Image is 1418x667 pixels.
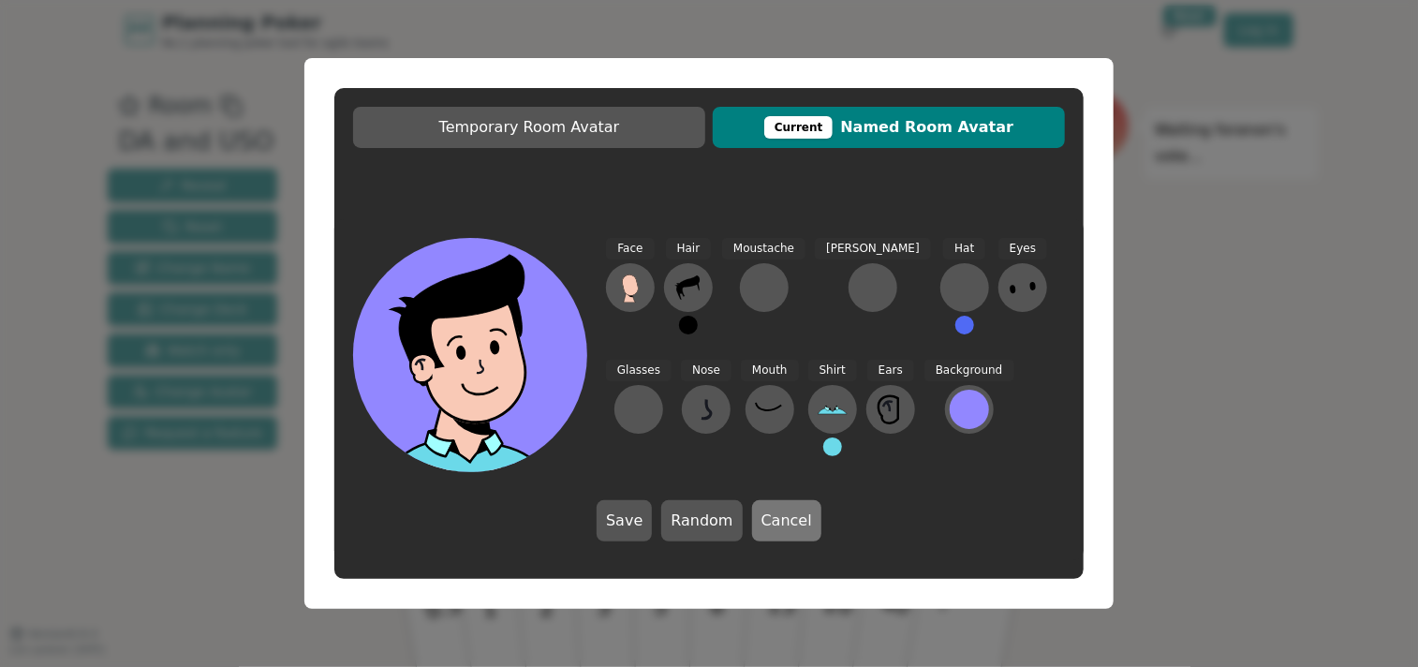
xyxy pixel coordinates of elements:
[764,116,834,139] div: This avatar will be displayed in dedicated rooms
[606,360,672,381] span: Glasses
[713,107,1065,148] button: CurrentNamed Room Avatar
[722,116,1056,139] span: Named Room Avatar
[722,238,805,259] span: Moustache
[606,238,654,259] span: Face
[867,360,914,381] span: Ears
[597,500,652,541] button: Save
[681,360,731,381] span: Nose
[661,500,742,541] button: Random
[998,238,1047,259] span: Eyes
[943,238,985,259] span: Hat
[741,360,799,381] span: Mouth
[353,107,705,148] button: Temporary Room Avatar
[666,238,712,259] span: Hair
[808,360,857,381] span: Shirt
[752,500,821,541] button: Cancel
[924,360,1014,381] span: Background
[815,238,931,259] span: [PERSON_NAME]
[362,116,696,139] span: Temporary Room Avatar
